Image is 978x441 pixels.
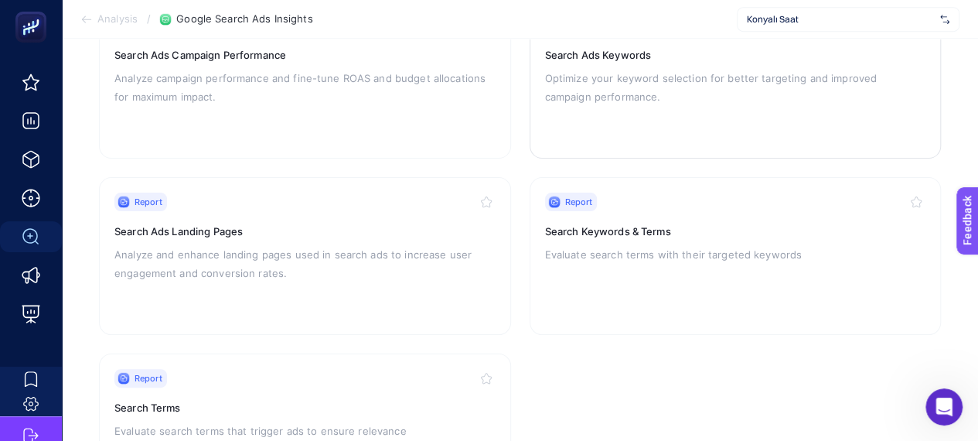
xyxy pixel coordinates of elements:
[530,177,942,335] a: ReportSearch Keywords & TermsEvaluate search terms with their targeted keywords
[545,69,926,106] p: Optimize your keyword selection for better targeting and improved campaign performance.
[99,177,511,335] a: ReportSearch Ads Landing PagesAnalyze and enhance landing pages used in search ads to increase us...
[114,245,496,282] p: Analyze and enhance landing pages used in search ads to increase user engagement and conversion r...
[114,400,496,415] h3: Search Terms
[9,5,59,17] span: Feedback
[747,13,934,26] span: Konyalı Saat
[114,224,496,239] h3: Search Ads Landing Pages
[530,1,942,159] a: ReportSearch Ads KeywordsOptimize your keyword selection for better targeting and improved campai...
[147,12,151,25] span: /
[135,196,162,208] span: Report
[545,245,926,264] p: Evaluate search terms with their targeted keywords
[114,47,496,63] h3: Search Ads Campaign Performance
[940,12,949,27] img: svg%3e
[545,47,926,63] h3: Search Ads Keywords
[114,422,496,440] p: Evaluate search terms that trigger ads to ensure relevance
[176,13,312,26] span: Google Search Ads Insights
[925,388,963,426] iframe: Intercom live chat
[97,13,138,26] span: Analysis
[565,196,593,208] span: Report
[114,69,496,106] p: Analyze campaign performance and fine-tune ROAS and budget allocations for maximum impact.
[545,224,926,239] h3: Search Keywords & Terms
[99,1,511,159] a: ReportSearch Ads Campaign PerformanceAnalyze campaign performance and fine-tune ROAS and budget a...
[135,372,162,385] span: Report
